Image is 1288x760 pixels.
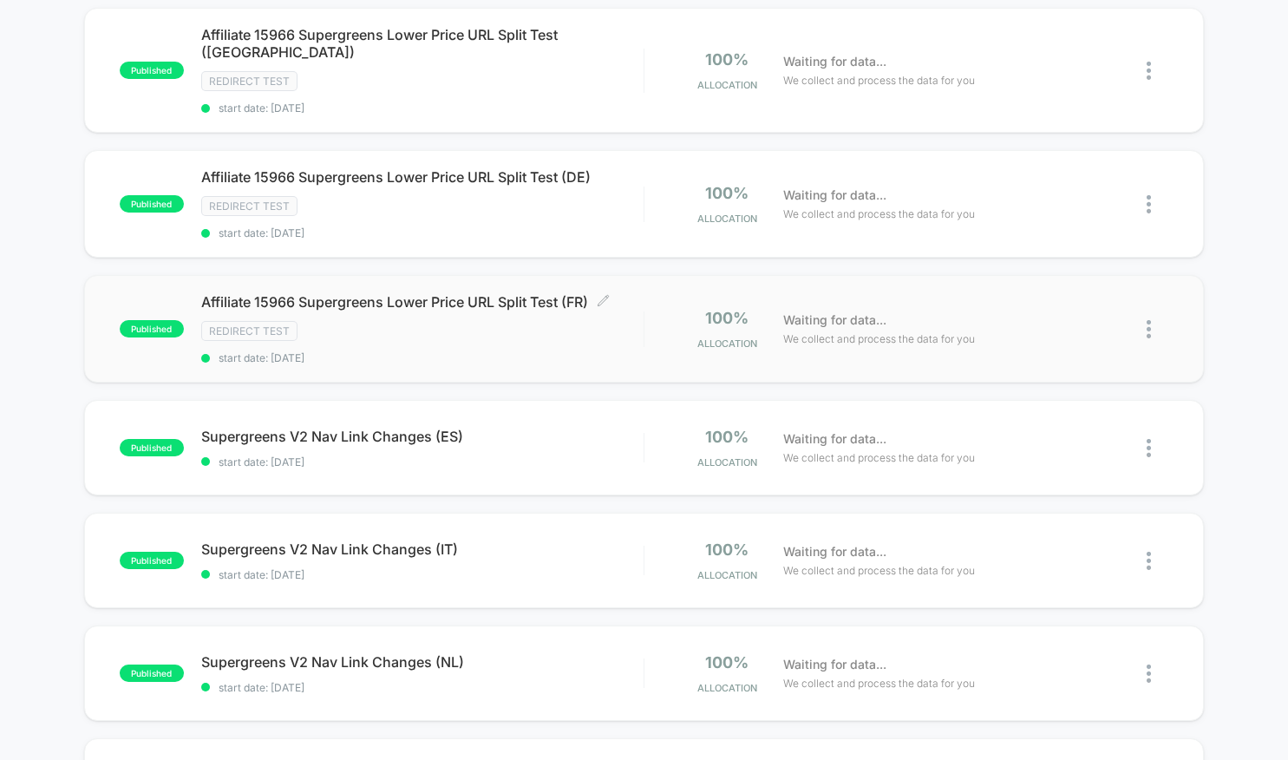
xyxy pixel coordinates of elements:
[120,439,184,456] span: published
[201,653,644,671] span: Supergreens V2 Nav Link Changes (NL)
[201,321,297,341] span: Redirect Test
[201,71,297,91] span: Redirect Test
[705,50,749,69] span: 100%
[201,681,644,694] span: start date: [DATE]
[705,541,749,559] span: 100%
[783,675,975,691] span: We collect and process the data for you
[783,311,886,330] span: Waiting for data...
[1147,665,1151,683] img: close
[783,72,975,88] span: We collect and process the data for you
[783,52,886,71] span: Waiting for data...
[120,665,184,682] span: published
[783,206,975,222] span: We collect and process the data for you
[120,62,184,79] span: published
[783,429,886,449] span: Waiting for data...
[201,293,644,311] span: Affiliate 15966 Supergreens Lower Price URL Split Test (FR)
[201,428,644,445] span: Supergreens V2 Nav Link Changes (ES)
[783,449,975,466] span: We collect and process the data for you
[697,337,757,350] span: Allocation
[1147,62,1151,80] img: close
[697,682,757,694] span: Allocation
[201,102,644,115] span: start date: [DATE]
[201,568,644,581] span: start date: [DATE]
[201,455,644,468] span: start date: [DATE]
[705,653,749,672] span: 100%
[783,331,975,347] span: We collect and process the data for you
[201,26,644,61] span: Affiliate 15966 Supergreens Lower Price URL Split Test ([GEOGRAPHIC_DATA])
[1147,552,1151,570] img: close
[1147,439,1151,457] img: close
[705,184,749,202] span: 100%
[705,309,749,327] span: 100%
[705,428,749,446] span: 100%
[201,351,644,364] span: start date: [DATE]
[697,79,757,91] span: Allocation
[783,542,886,561] span: Waiting for data...
[120,552,184,569] span: published
[201,226,644,239] span: start date: [DATE]
[120,195,184,213] span: published
[201,541,644,558] span: Supergreens V2 Nav Link Changes (IT)
[697,569,757,581] span: Allocation
[697,456,757,468] span: Allocation
[120,320,184,337] span: published
[697,213,757,225] span: Allocation
[1147,195,1151,213] img: close
[783,655,886,674] span: Waiting for data...
[783,562,975,579] span: We collect and process the data for you
[201,196,297,216] span: Redirect Test
[1147,320,1151,338] img: close
[201,168,644,186] span: Affiliate 15966 Supergreens Lower Price URL Split Test (DE)
[783,186,886,205] span: Waiting for data...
